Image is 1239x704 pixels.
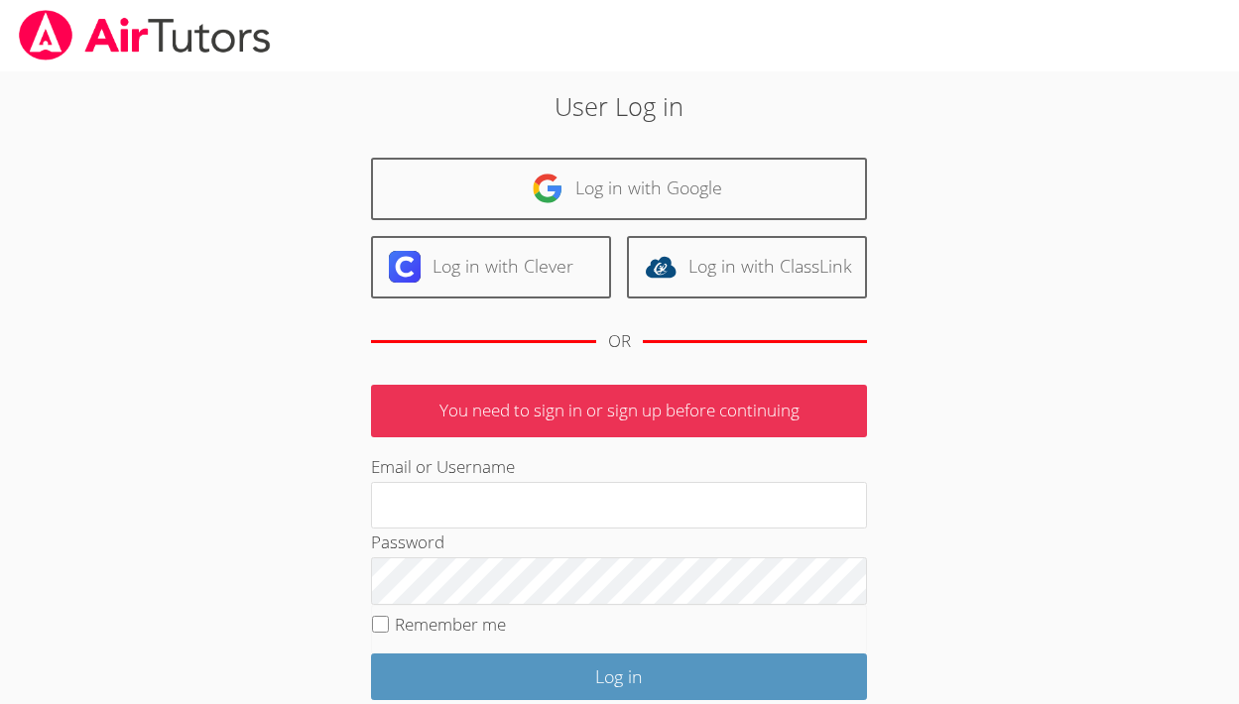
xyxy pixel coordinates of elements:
a: Log in with ClassLink [627,236,867,298]
p: You need to sign in or sign up before continuing [371,385,867,437]
label: Remember me [395,613,506,636]
img: classlink-logo-d6bb404cc1216ec64c9a2012d9dc4662098be43eaf13dc465df04b49fa7ab582.svg [645,251,677,283]
input: Log in [371,653,867,700]
img: clever-logo-6eab21bc6e7a338710f1a6ff85c0baf02591cd810cc4098c63d3a4b26e2feb20.svg [389,251,421,283]
img: google-logo-50288ca7cdecda66e5e0955fdab243c47b7ad437acaf1139b6f446037453330a.svg [532,173,563,204]
label: Email or Username [371,455,515,478]
a: Log in with Clever [371,236,611,298]
h2: User Log in [285,87,953,125]
div: OR [608,327,631,356]
label: Password [371,530,444,553]
img: airtutors_banner-c4298cdbf04f3fff15de1276eac7730deb9818008684d7c2e4769d2f7ddbe033.png [17,10,273,60]
a: Log in with Google [371,158,867,220]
